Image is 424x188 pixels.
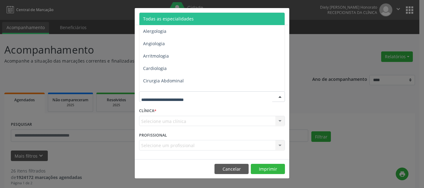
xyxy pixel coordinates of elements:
button: Imprimir [251,164,285,174]
button: Close [277,8,289,23]
label: CLÍNICA [139,106,156,116]
label: PROFISSIONAL [139,130,167,140]
span: Todas as especialidades [143,16,194,22]
span: Angiologia [143,41,165,46]
span: Cirurgia Abdominal [143,78,184,84]
h5: Relatório de agendamentos [139,12,210,20]
span: Arritmologia [143,53,169,59]
span: Cardiologia [143,65,167,71]
span: Cirurgia Bariatrica [143,90,181,96]
button: Cancelar [214,164,249,174]
span: Alergologia [143,28,166,34]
